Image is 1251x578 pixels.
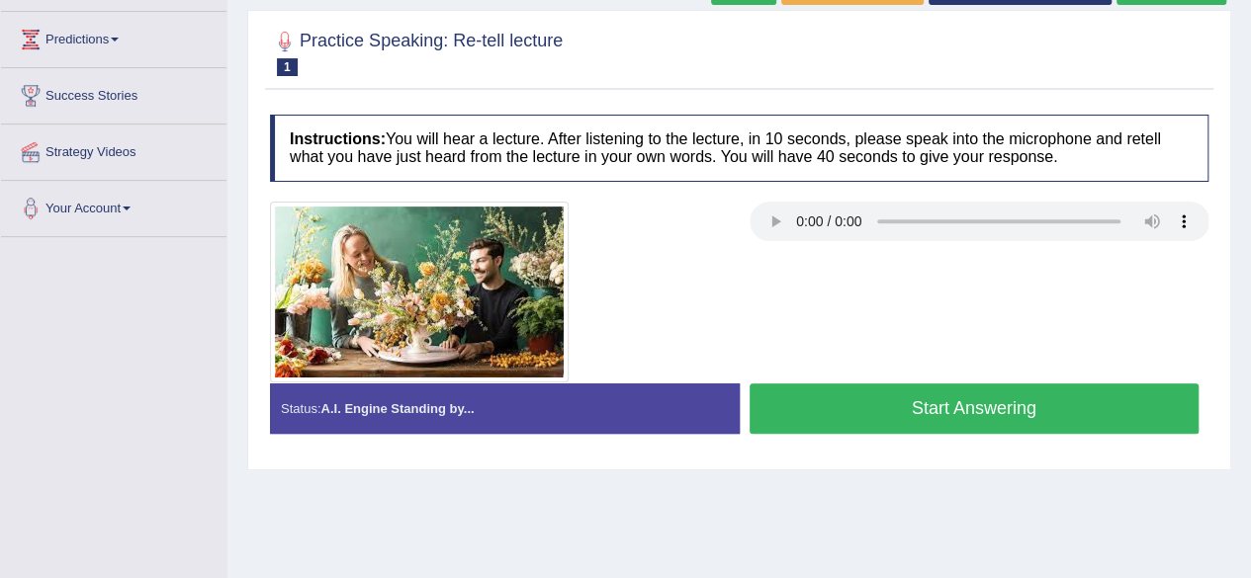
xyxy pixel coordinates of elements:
a: Your Account [1,181,226,230]
h4: You will hear a lecture. After listening to the lecture, in 10 seconds, please speak into the mic... [270,115,1208,181]
a: Strategy Videos [1,124,226,174]
strong: A.I. Engine Standing by... [320,401,474,416]
button: Start Answering [750,383,1200,434]
div: Status: [270,383,740,434]
b: Instructions: [290,130,386,147]
span: 1 [277,58,298,76]
a: Success Stories [1,68,226,118]
a: Predictions [1,12,226,61]
h2: Practice Speaking: Re-tell lecture [270,27,563,76]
